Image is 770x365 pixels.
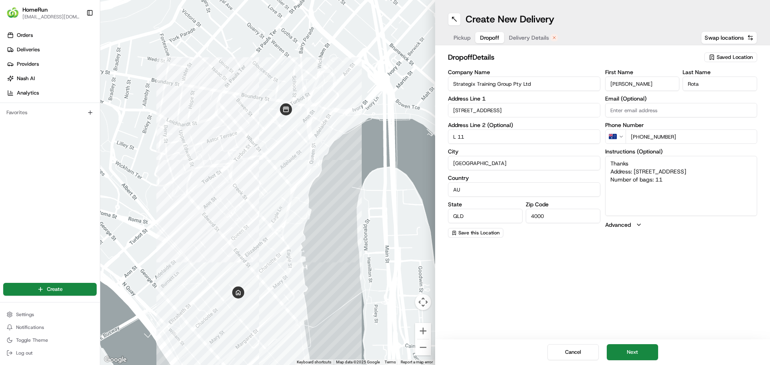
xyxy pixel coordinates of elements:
[705,34,744,42] span: Swap locations
[605,221,758,229] button: Advanced
[3,347,97,359] button: Log out
[80,136,97,142] span: Pylon
[336,360,380,364] span: Map data ©2025 Google
[605,103,758,117] input: Enter email address
[21,52,132,60] input: Clear
[8,8,24,24] img: Nash
[683,69,757,75] label: Last Name
[415,323,431,339] button: Zoom in
[605,221,631,229] label: Advanced
[509,34,549,42] span: Delivery Details
[607,344,658,360] button: Next
[3,322,97,333] button: Notifications
[47,286,63,293] span: Create
[605,156,758,216] textarea: Thanks Address: [STREET_ADDRESS] Number of bags: 11
[605,96,758,101] label: Email (Optional)
[448,52,699,63] h2: dropoff Details
[448,77,600,91] input: Enter company name
[454,34,470,42] span: Pickup
[448,149,600,154] label: City
[65,113,132,127] a: 💻API Documentation
[526,209,600,223] input: Enter zip code
[102,355,129,365] img: Google
[385,360,396,364] a: Terms (opens in new tab)
[16,324,44,331] span: Notifications
[17,60,39,68] span: Providers
[3,87,100,99] a: Analytics
[8,32,146,45] p: Welcome 👋
[448,202,523,207] label: State
[683,77,757,91] input: Enter last name
[6,6,19,19] img: HomeRun
[5,113,65,127] a: 📗Knowledge Base
[17,89,39,97] span: Analytics
[605,69,680,75] label: First Name
[448,129,600,144] input: Apartment, suite, unit, etc.
[605,149,758,154] label: Instructions (Optional)
[16,311,34,318] span: Settings
[3,72,100,85] a: Nash AI
[3,29,100,42] a: Orders
[27,85,101,91] div: We're available if you need us!
[3,283,97,296] button: Create
[3,106,97,119] div: Favorites
[27,77,132,85] div: Start new chat
[626,129,758,144] input: Enter phone number
[448,96,600,101] label: Address Line 1
[8,77,22,91] img: 1736555255976-a54dd68f-1ca7-489b-9aae-adbdc363a1c4
[3,309,97,320] button: Settings
[415,339,431,355] button: Zoom out
[16,116,61,124] span: Knowledge Base
[458,230,500,236] span: Save this Location
[22,6,48,14] button: HomeRun
[17,32,33,39] span: Orders
[136,79,146,89] button: Start new chat
[605,122,758,128] label: Phone Number
[415,294,431,310] button: Map camera controls
[3,58,100,71] a: Providers
[448,156,600,170] input: Enter city
[68,117,74,123] div: 💻
[717,54,753,61] span: Saved Location
[466,13,554,26] h1: Create New Delivery
[605,77,680,91] input: Enter first name
[547,344,599,360] button: Cancel
[526,202,600,207] label: Zip Code
[76,116,129,124] span: API Documentation
[448,228,503,238] button: Save this Location
[17,75,35,82] span: Nash AI
[480,34,499,42] span: Dropoff
[448,175,600,181] label: Country
[401,360,433,364] a: Report a map error
[448,103,600,117] input: Enter address
[16,337,48,343] span: Toggle Theme
[448,182,600,197] input: Enter country
[57,135,97,142] a: Powered byPylon
[297,359,331,365] button: Keyboard shortcuts
[102,355,129,365] a: Open this area in Google Maps (opens a new window)
[448,209,523,223] input: Enter state
[22,14,80,20] button: [EMAIL_ADDRESS][DOMAIN_NAME]
[8,117,14,123] div: 📗
[16,350,32,356] span: Log out
[17,46,40,53] span: Deliveries
[701,31,757,44] button: Swap locations
[3,335,97,346] button: Toggle Theme
[448,69,600,75] label: Company Name
[704,52,757,63] button: Saved Location
[3,3,83,22] button: HomeRunHomeRun[EMAIL_ADDRESS][DOMAIN_NAME]
[448,122,600,128] label: Address Line 2 (Optional)
[3,43,100,56] a: Deliveries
